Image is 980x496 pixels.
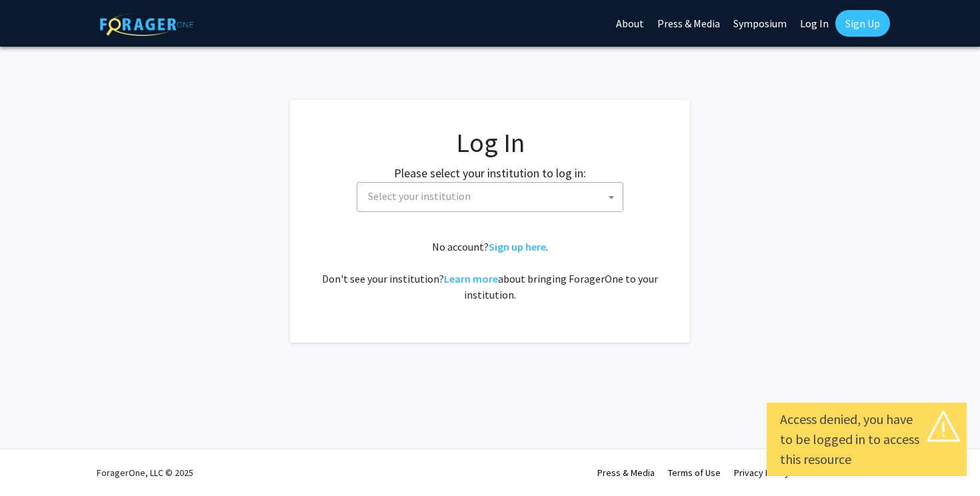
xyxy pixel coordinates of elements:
a: Privacy Policy [734,467,789,479]
a: Terms of Use [668,467,721,479]
a: Press & Media [597,467,655,479]
img: ForagerOne Logo [100,13,193,36]
a: Sign Up [835,10,890,37]
span: Select your institution [363,183,623,210]
a: Learn more about bringing ForagerOne to your institution [444,272,498,285]
span: Select your institution [368,189,471,203]
h1: Log In [317,127,663,159]
span: Select your institution [357,182,623,212]
div: ForagerOne, LLC © 2025 [97,449,193,496]
div: No account? . Don't see your institution? about bringing ForagerOne to your institution. [317,239,663,303]
div: Access denied, you have to be logged in to access this resource [780,409,953,469]
a: Sign up here [489,240,546,253]
label: Please select your institution to log in: [394,164,586,182]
